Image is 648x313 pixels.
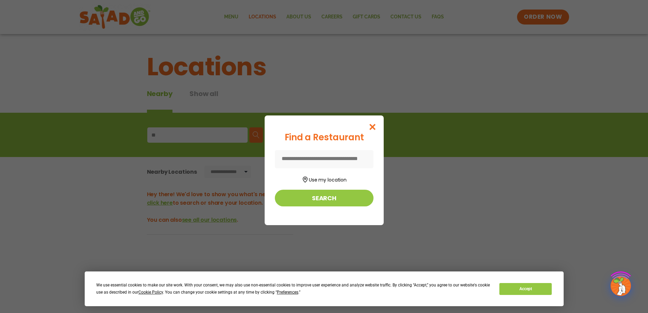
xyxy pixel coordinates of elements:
button: Close modal [361,115,383,138]
div: We use essential cookies to make our site work. With your consent, we may also use non-essential ... [96,282,491,296]
span: Cookie Policy [138,290,163,295]
div: Find a Restaurant [275,131,373,144]
span: Preferences [277,290,298,295]
div: Cookie Consent Prompt [85,271,564,306]
button: Search [275,190,373,206]
button: Accept [499,283,552,295]
button: Use my location [275,174,373,184]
